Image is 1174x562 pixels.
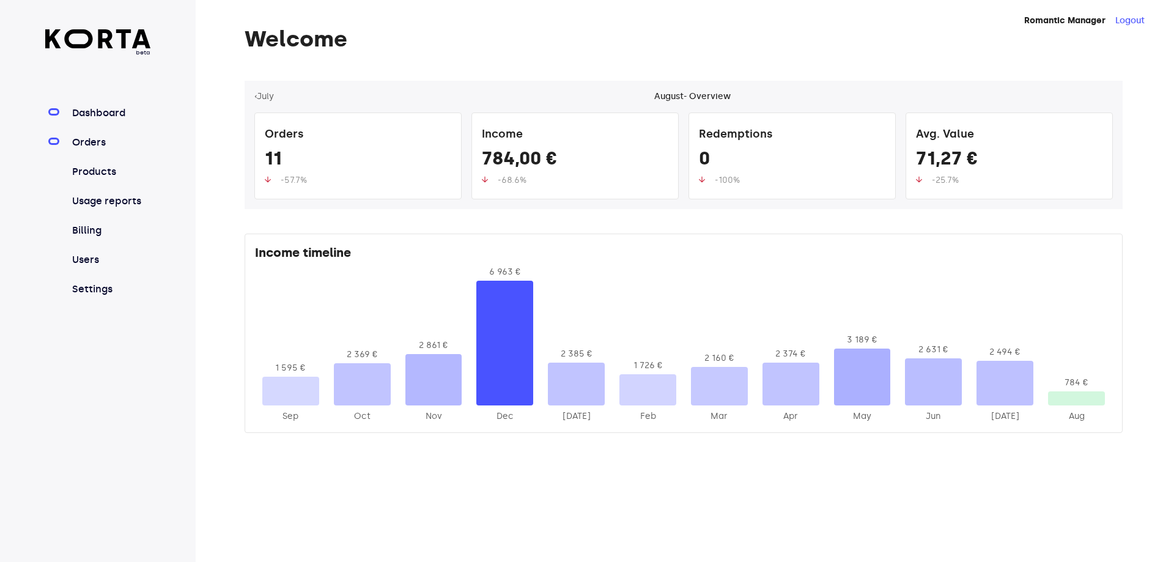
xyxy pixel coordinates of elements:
[619,410,676,423] div: 2025-Feb
[70,165,151,179] a: Products
[482,176,488,183] img: up
[265,176,271,183] img: up
[916,123,1102,147] div: Avg. Value
[45,48,151,57] span: beta
[976,410,1033,423] div: 2025-Jul
[262,362,319,374] div: 1 595 €
[699,176,705,183] img: up
[715,175,740,185] span: -100%
[498,175,526,185] span: -68.6%
[476,410,533,423] div: 2024-Dec
[482,147,668,174] div: 784,00 €
[1048,377,1105,389] div: 784 €
[1024,15,1106,26] strong: Romantic Manager
[70,282,151,297] a: Settings
[762,348,819,360] div: 2 374 €
[762,410,819,423] div: 2025-Apr
[265,147,451,174] div: 11
[70,135,151,150] a: Orders
[70,194,151,209] a: Usage reports
[691,352,748,364] div: 2 160 €
[334,349,391,361] div: 2 369 €
[405,410,462,423] div: 2024-Nov
[548,410,605,423] div: 2025-Jan
[70,106,151,120] a: Dashboard
[905,344,962,356] div: 2 631 €
[476,266,533,278] div: 6 963 €
[1115,15,1145,27] button: Logout
[916,147,1102,174] div: 71,27 €
[254,91,274,103] button: ‹July
[281,175,307,185] span: -57.7%
[482,123,668,147] div: Income
[834,334,891,346] div: 3 189 €
[834,410,891,423] div: 2025-May
[70,253,151,267] a: Users
[932,175,959,185] span: -25.7%
[45,29,151,57] a: beta
[262,410,319,423] div: 2024-Sep
[45,29,151,48] img: Korta
[699,147,885,174] div: 0
[976,346,1033,358] div: 2 494 €
[405,339,462,352] div: 2 861 €
[1048,410,1105,423] div: 2025-Aug
[654,91,731,103] div: August - Overview
[70,223,151,238] a: Billing
[905,410,962,423] div: 2025-Jun
[916,176,922,183] img: up
[691,410,748,423] div: 2025-Mar
[245,27,1123,51] h1: Welcome
[255,244,1112,266] div: Income timeline
[619,360,676,372] div: 1 726 €
[699,123,885,147] div: Redemptions
[334,410,391,423] div: 2024-Oct
[548,348,605,360] div: 2 385 €
[265,123,451,147] div: Orders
